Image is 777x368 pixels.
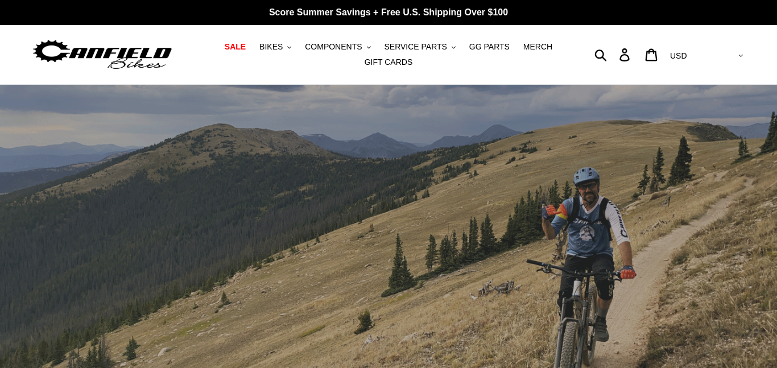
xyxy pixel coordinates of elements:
span: GIFT CARDS [365,57,413,67]
span: SALE [225,42,246,52]
span: BIKES [259,42,283,52]
span: COMPONENTS [305,42,362,52]
a: MERCH [518,39,558,55]
span: MERCH [523,42,552,52]
a: GIFT CARDS [359,55,419,70]
a: SALE [219,39,251,55]
a: GG PARTS [464,39,515,55]
button: SERVICE PARTS [378,39,461,55]
img: Canfield Bikes [31,37,173,73]
span: SERVICE PARTS [384,42,447,52]
button: COMPONENTS [299,39,376,55]
span: GG PARTS [469,42,510,52]
button: BIKES [254,39,297,55]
